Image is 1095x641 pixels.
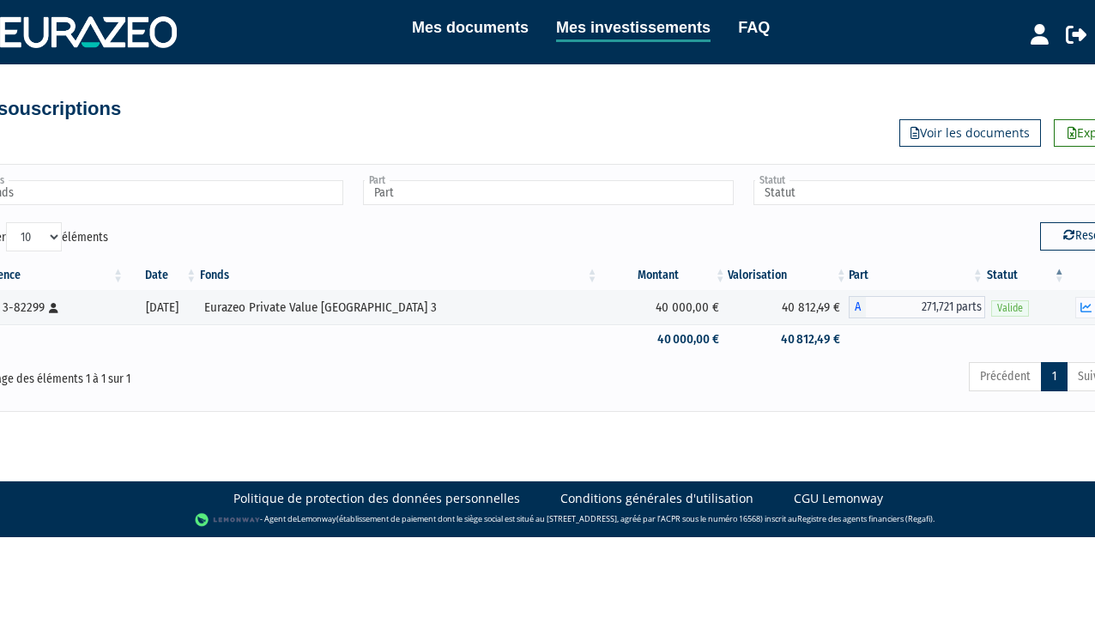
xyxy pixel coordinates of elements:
[17,511,1078,529] div: - Agent de (établissement de paiement dont le siège social est situé au [STREET_ADDRESS], agréé p...
[969,362,1042,391] a: Précédent
[600,324,728,354] td: 40 000,00 €
[560,490,753,507] a: Conditions générales d'utilisation
[125,261,198,290] th: Date: activer pour trier la colonne par ordre croissant
[600,290,728,324] td: 40 000,00 €
[131,299,192,317] div: [DATE]
[1041,362,1068,391] a: 1
[849,296,985,318] div: A - Eurazeo Private Value Europe 3
[297,513,336,524] a: Lemonway
[849,296,866,318] span: A
[728,290,849,324] td: 40 812,49 €
[195,511,261,529] img: logo-lemonway.png
[233,490,520,507] a: Politique de protection des données personnelles
[797,513,933,524] a: Registre des agents financiers (Regafi)
[49,303,58,313] i: [Français] Personne physique
[198,261,599,290] th: Fonds: activer pour trier la colonne par ordre croissant
[728,324,849,354] td: 40 812,49 €
[985,261,1067,290] th: Statut : activer pour trier la colonne par ordre d&eacute;croissant
[728,261,849,290] th: Valorisation: activer pour trier la colonne par ordre croissant
[991,300,1029,317] span: Valide
[412,15,529,39] a: Mes documents
[849,261,985,290] th: Part: activer pour trier la colonne par ordre croissant
[794,490,883,507] a: CGU Lemonway
[899,119,1041,147] a: Voir les documents
[866,296,985,318] span: 271,721 parts
[6,222,62,251] select: Afficheréléments
[738,15,770,39] a: FAQ
[204,299,593,317] div: Eurazeo Private Value [GEOGRAPHIC_DATA] 3
[556,15,711,42] a: Mes investissements
[600,261,728,290] th: Montant: activer pour trier la colonne par ordre croissant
